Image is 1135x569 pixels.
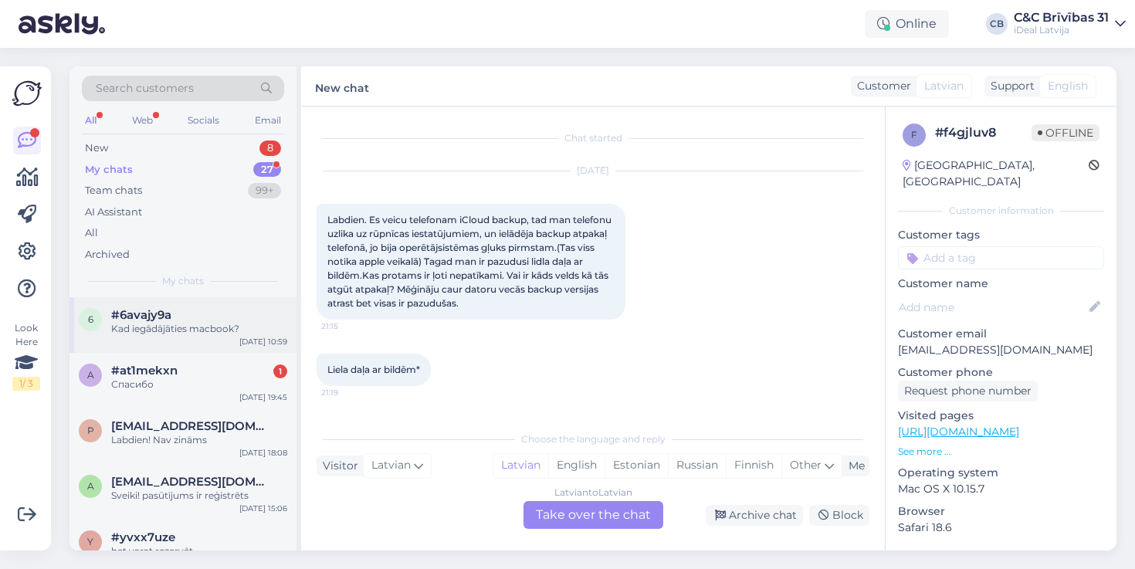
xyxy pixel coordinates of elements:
div: CB [986,13,1008,35]
div: Online [865,10,949,38]
p: Customer email [898,326,1104,342]
div: [DATE] 10:59 [239,336,287,347]
span: patricijarozentale6200@gmail.com [111,419,272,433]
div: [DATE] 15:06 [239,503,287,514]
div: All [82,110,100,130]
span: assistantvero@gmail.com [111,475,272,489]
div: Archive chat [706,505,803,526]
div: 99+ [248,183,281,198]
div: C&C Brīvības 31 [1014,12,1109,24]
span: 21:15 [321,320,379,332]
span: 21:19 [321,387,379,398]
span: Latvian [924,78,964,94]
div: Support [984,78,1035,94]
div: [DATE] [317,164,869,178]
span: a [87,369,94,381]
div: # f4gjluv8 [935,124,1032,142]
div: Email [252,110,284,130]
p: Mac OS X 10.15.7 [898,481,1104,497]
p: Operating system [898,465,1104,481]
div: Latvian to Latvian [554,486,632,500]
span: #at1mekxn [111,364,178,378]
div: 8 [259,141,281,156]
div: Kad iegādājāties macbook? [111,322,287,336]
div: Finnish [726,454,781,477]
div: Labdien! Nav zināms [111,433,287,447]
div: Take over the chat [523,501,663,529]
div: 1 / 3 [12,377,40,391]
div: Customer information [898,204,1104,218]
div: [DATE] 18:08 [239,447,287,459]
span: English [1048,78,1088,94]
a: C&C Brīvības 31iDeal Latvija [1014,12,1126,36]
input: Add a tag [898,246,1104,269]
p: Visited pages [898,408,1104,424]
p: Customer tags [898,227,1104,243]
p: See more ... [898,445,1104,459]
span: #yvxx7uze [111,530,175,544]
p: Customer phone [898,364,1104,381]
div: 1 [273,364,287,378]
div: Me [842,458,865,474]
div: [GEOGRAPHIC_DATA], [GEOGRAPHIC_DATA] [903,157,1089,190]
span: Offline [1032,124,1099,141]
div: Estonian [605,454,668,477]
div: Sveiki! pasūtījums ir reģistrēts [111,489,287,503]
div: My chats [85,162,133,178]
p: [EMAIL_ADDRESS][DOMAIN_NAME] [898,342,1104,358]
div: Archived [85,247,130,262]
div: Request phone number [898,381,1038,401]
p: Customer name [898,276,1104,292]
span: f [911,129,917,141]
span: #6avajy9a [111,308,171,322]
div: Customer [851,78,911,94]
span: 6 [88,313,93,325]
span: Liela daļa ar bildēm* [327,364,420,375]
div: Visitor [317,458,358,474]
div: AI Assistant [85,205,142,220]
label: New chat [315,76,369,97]
div: [DATE] 19:45 [239,391,287,403]
div: Chat started [317,131,869,145]
div: Team chats [85,183,142,198]
input: Add name [899,299,1086,316]
span: y [87,536,93,547]
img: Askly Logo [12,79,42,108]
div: All [85,225,98,241]
a: [URL][DOMAIN_NAME] [898,425,1019,439]
div: Web [129,110,156,130]
div: Block [809,505,869,526]
span: Latvian [371,457,411,474]
span: Labdien. Es veicu telefonam iCloud backup, tad man telefonu uzlika uz rūpnīcas iestatūjumiem, un ... [327,214,614,309]
div: New [85,141,108,156]
div: English [548,454,605,477]
span: Search customers [96,80,194,97]
div: bet varat rezervēt [111,544,287,558]
span: p [87,425,94,436]
p: Browser [898,503,1104,520]
div: Socials [185,110,222,130]
span: My chats [162,274,204,288]
div: Look Here [12,321,40,391]
span: Other [790,458,822,472]
span: a [87,480,94,492]
p: Safari 18.6 [898,520,1104,536]
div: Latvian [493,454,548,477]
div: Russian [668,454,726,477]
div: iDeal Latvija [1014,24,1109,36]
div: Спасибо [111,378,287,391]
div: Choose the language and reply [317,432,869,446]
div: 27 [253,162,281,178]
